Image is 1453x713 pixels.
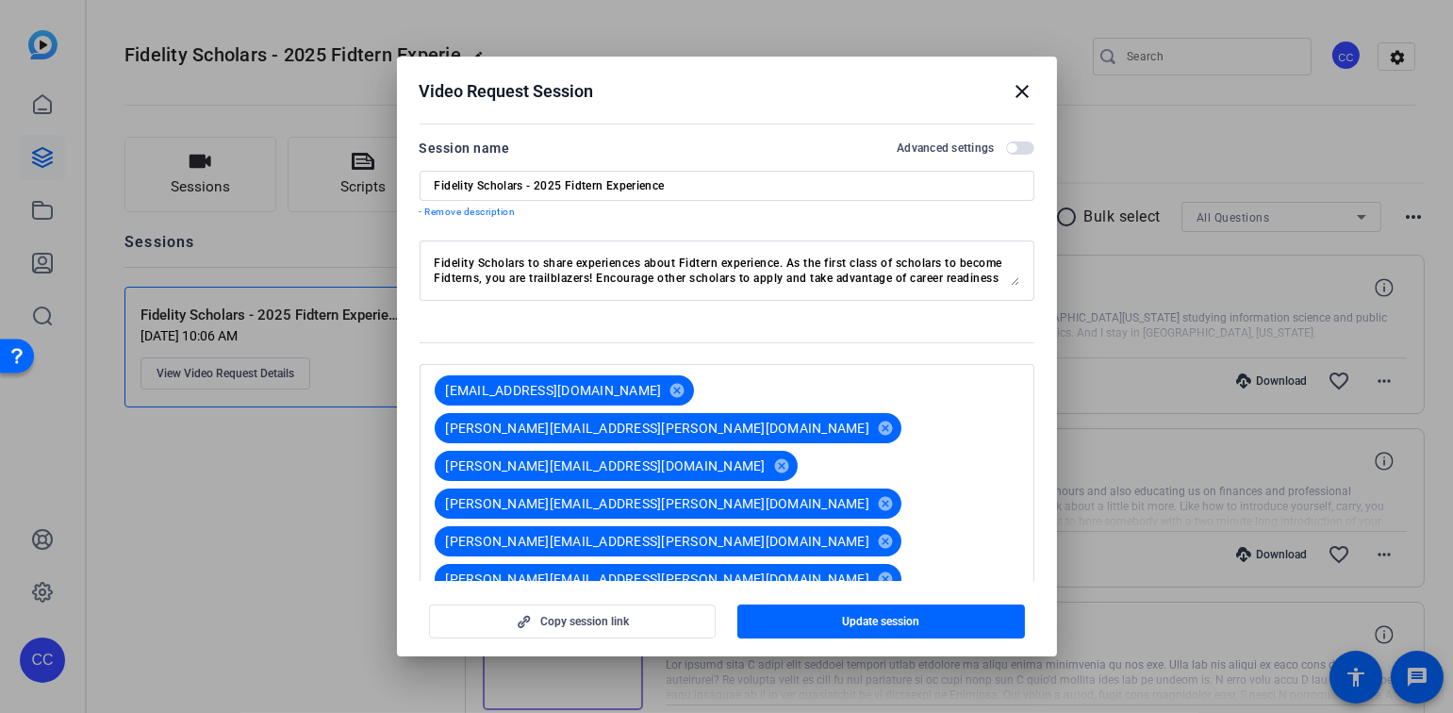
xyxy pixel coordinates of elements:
[429,605,717,638] button: Copy session link
[1012,80,1034,103] mat-icon: close
[446,419,870,438] span: [PERSON_NAME][EMAIL_ADDRESS][PERSON_NAME][DOMAIN_NAME]
[446,456,766,475] span: [PERSON_NAME][EMAIL_ADDRESS][DOMAIN_NAME]
[869,420,901,437] mat-icon: cancel
[446,494,870,513] span: [PERSON_NAME][EMAIL_ADDRESS][PERSON_NAME][DOMAIN_NAME]
[766,457,798,474] mat-icon: cancel
[897,141,994,156] h2: Advanced settings
[842,614,919,629] span: Update session
[420,205,1034,220] p: - Remove description
[662,382,694,399] mat-icon: cancel
[869,533,901,550] mat-icon: cancel
[869,495,901,512] mat-icon: cancel
[446,381,662,400] span: [EMAIL_ADDRESS][DOMAIN_NAME]
[435,178,1019,193] input: Enter Session Name
[540,614,629,629] span: Copy session link
[869,571,901,588] mat-icon: cancel
[446,532,870,551] span: [PERSON_NAME][EMAIL_ADDRESS][PERSON_NAME][DOMAIN_NAME]
[420,137,510,159] div: Session name
[737,605,1025,638] button: Update session
[446,570,870,589] span: [PERSON_NAME][EMAIL_ADDRESS][PERSON_NAME][DOMAIN_NAME]
[420,80,1034,103] div: Video Request Session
